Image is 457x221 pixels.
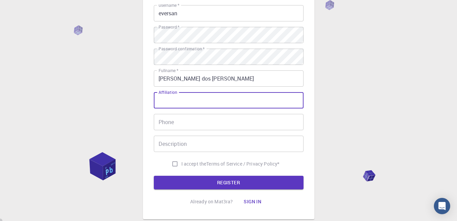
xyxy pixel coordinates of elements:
[159,89,177,95] label: Affiliation
[181,160,207,167] span: I accept the
[190,198,233,205] p: Already on Mat3ra?
[159,46,205,52] label: Password confirmation
[206,160,279,167] a: Terms of Service / Privacy Policy*
[159,68,178,73] label: Fullname
[159,2,179,8] label: username
[159,24,179,30] label: Password
[434,198,450,214] div: Open Intercom Messenger
[154,176,304,189] button: REGISTER
[238,195,267,208] button: Sign in
[206,160,279,167] p: Terms of Service / Privacy Policy *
